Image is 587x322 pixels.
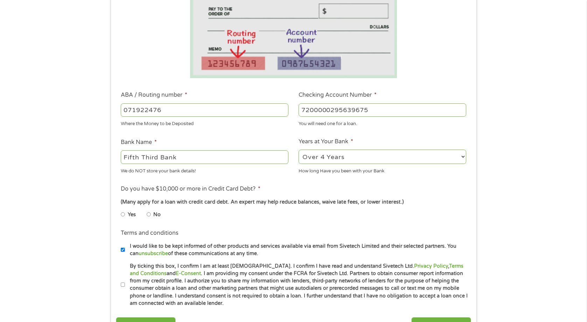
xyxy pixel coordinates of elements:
a: unsubscribe [139,251,168,256]
label: ABA / Routing number [121,91,187,99]
label: Years at Your Bank [299,138,353,145]
input: 263177916 [121,103,288,117]
a: E-Consent [176,270,201,276]
label: Yes [128,211,136,219]
label: Do you have $10,000 or more in Credit Card Debt? [121,185,260,193]
a: Privacy Policy [414,263,448,269]
div: We do NOT store your bank details! [121,165,288,174]
label: Checking Account Number [299,91,377,99]
label: I would like to be kept informed of other products and services available via email from Sivetech... [125,242,468,258]
div: You will need one for a loan. [299,118,466,128]
a: Terms and Conditions [130,263,463,276]
label: Bank Name [121,139,157,146]
div: Where the Money to be Deposited [121,118,288,128]
div: (Many apply for a loan with credit card debt. An expert may help reduce balances, waive late fees... [121,198,466,206]
input: 345634636 [299,103,466,117]
label: Terms and conditions [121,229,179,237]
label: By ticking this box, I confirm I am at least [DEMOGRAPHIC_DATA]. I confirm I have read and unders... [125,262,468,307]
div: How long Have you been with your Bank [299,165,466,174]
label: No [153,211,161,219]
